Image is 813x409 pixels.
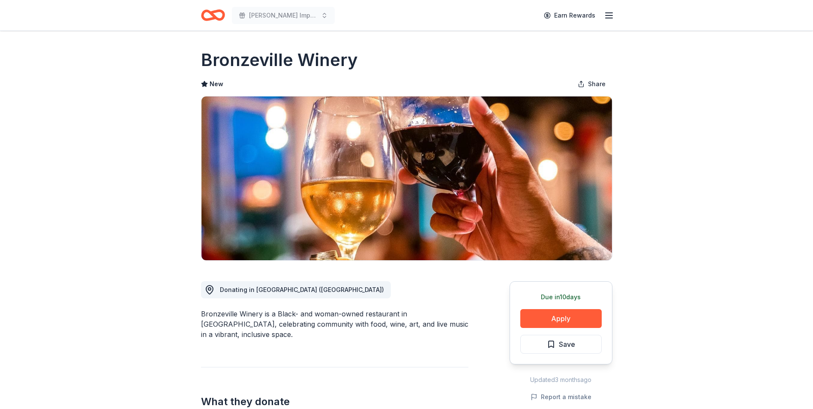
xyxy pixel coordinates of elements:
[531,392,591,402] button: Report a mistake
[539,8,600,23] a: Earn Rewards
[588,79,606,89] span: Share
[520,335,602,354] button: Save
[249,10,318,21] span: [PERSON_NAME] Impact Fall Gala
[201,309,468,340] div: Bronzeville Winery is a Black- and woman-owned restaurant in [GEOGRAPHIC_DATA], celebrating commu...
[520,292,602,302] div: Due in 10 days
[220,286,384,293] span: Donating in [GEOGRAPHIC_DATA] ([GEOGRAPHIC_DATA])
[201,96,612,260] img: Image for Bronzeville Winery
[201,5,225,25] a: Home
[232,7,335,24] button: [PERSON_NAME] Impact Fall Gala
[201,48,358,72] h1: Bronzeville Winery
[559,339,575,350] span: Save
[201,395,468,409] h2: What they donate
[510,375,612,385] div: Updated 3 months ago
[571,75,612,93] button: Share
[210,79,223,89] span: New
[520,309,602,328] button: Apply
